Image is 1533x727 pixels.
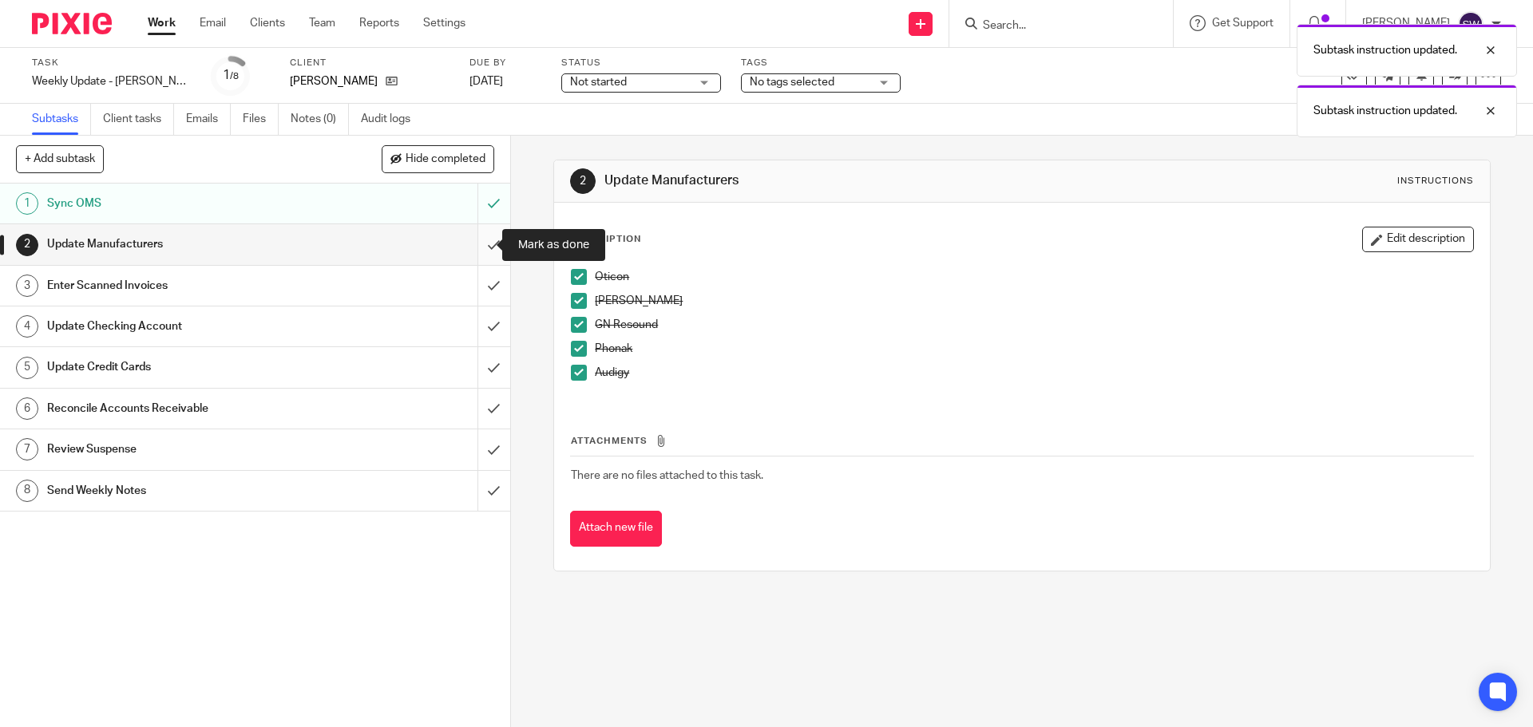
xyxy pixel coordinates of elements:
[200,15,226,31] a: Email
[561,57,721,69] label: Status
[16,192,38,215] div: 1
[47,274,323,298] h1: Enter Scanned Invoices
[750,77,834,88] span: No tags selected
[16,315,38,338] div: 4
[1458,11,1483,37] img: svg%3E
[243,104,279,135] a: Files
[16,480,38,502] div: 8
[469,57,541,69] label: Due by
[47,397,323,421] h1: Reconcile Accounts Receivable
[16,275,38,297] div: 3
[406,153,485,166] span: Hide completed
[47,479,323,503] h1: Send Weekly Notes
[290,73,378,89] p: [PERSON_NAME]
[16,397,38,420] div: 6
[595,317,1472,333] p: GN Resound
[1313,103,1457,119] p: Subtask instruction updated.
[16,234,38,256] div: 2
[595,341,1472,357] p: Phonak
[571,437,648,445] span: Attachments
[469,76,503,87] span: [DATE]
[570,168,596,194] div: 2
[570,233,641,246] p: Description
[32,13,112,34] img: Pixie
[47,355,323,379] h1: Update Credit Cards
[1313,42,1457,58] p: Subtask instruction updated.
[47,314,323,338] h1: Update Checking Account
[290,57,450,69] label: Client
[291,104,349,135] a: Notes (0)
[359,15,399,31] a: Reports
[148,15,176,31] a: Work
[741,57,901,69] label: Tags
[103,104,174,135] a: Client tasks
[595,269,1472,285] p: Oticon
[595,365,1472,381] p: Audigy
[250,15,285,31] a: Clients
[309,15,335,31] a: Team
[32,57,192,69] label: Task
[423,15,465,31] a: Settings
[32,73,192,89] div: Weekly Update - Gore
[382,145,494,172] button: Hide completed
[47,232,323,256] h1: Update Manufacturers
[32,73,192,89] div: Weekly Update - [PERSON_NAME]
[570,511,662,547] button: Attach new file
[230,72,239,81] small: /8
[1362,227,1474,252] button: Edit description
[595,293,1472,309] p: [PERSON_NAME]
[186,104,231,135] a: Emails
[47,437,323,461] h1: Review Suspense
[16,438,38,460] div: 7
[604,172,1056,189] h1: Update Manufacturers
[16,145,104,172] button: + Add subtask
[1397,175,1474,188] div: Instructions
[361,104,422,135] a: Audit logs
[571,470,763,481] span: There are no files attached to this task.
[223,66,239,85] div: 1
[47,192,323,215] h1: Sync OMS
[16,357,38,379] div: 5
[32,104,91,135] a: Subtasks
[570,77,627,88] span: Not started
